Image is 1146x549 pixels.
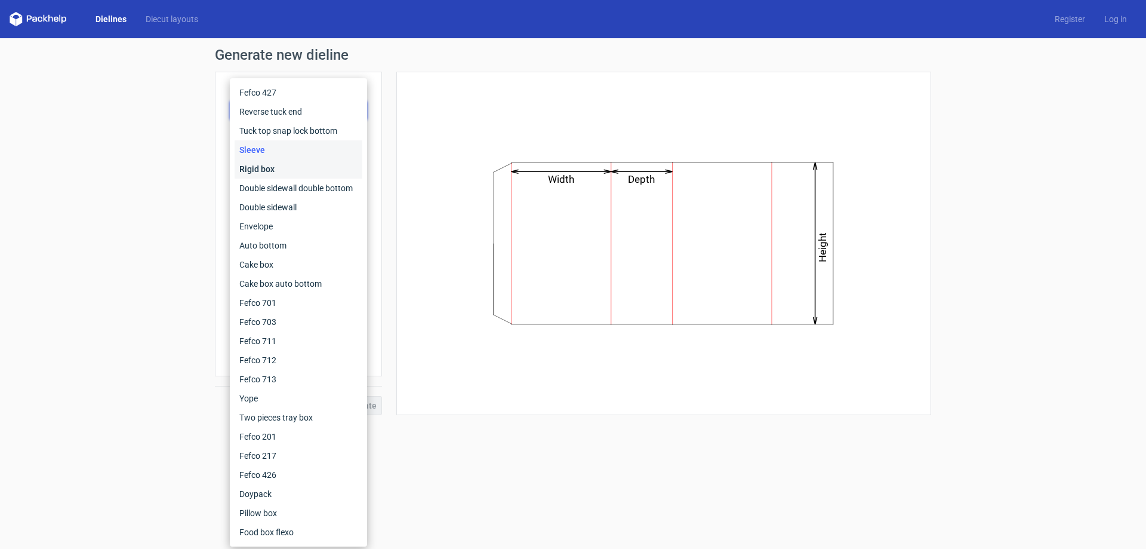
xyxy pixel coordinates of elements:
a: Dielines [86,13,136,25]
div: Fefco 701 [235,293,362,312]
div: Yope [235,389,362,408]
div: Two pieces tray box [235,408,362,427]
div: Tuck top snap lock bottom [235,121,362,140]
div: Auto bottom [235,236,362,255]
div: Double sidewall double bottom [235,179,362,198]
div: Fefco 217 [235,446,362,465]
a: Diecut layouts [136,13,208,25]
div: Fefco 703 [235,312,362,332]
div: Fefco 713 [235,370,362,389]
h1: Generate new dieline [215,48,931,62]
div: Double sidewall [235,198,362,217]
div: Fefco 427 [235,83,362,102]
text: Width [549,173,575,185]
div: Pillow box [235,504,362,523]
div: Reverse tuck end [235,102,362,121]
a: Log in [1095,13,1136,25]
div: Doypack [235,484,362,504]
text: Height [817,232,829,262]
div: Fefco 712 [235,351,362,370]
div: Cake box auto bottom [235,274,362,293]
div: Fefco 426 [235,465,362,484]
div: Rigid box [235,160,362,179]
div: Fefco 201 [235,427,362,446]
div: Sleeve [235,140,362,160]
div: Envelope [235,217,362,236]
a: Register [1045,13,1095,25]
text: Depth [629,173,655,185]
div: Fefco 711 [235,332,362,351]
div: Food box flexo [235,523,362,542]
div: Cake box [235,255,362,274]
